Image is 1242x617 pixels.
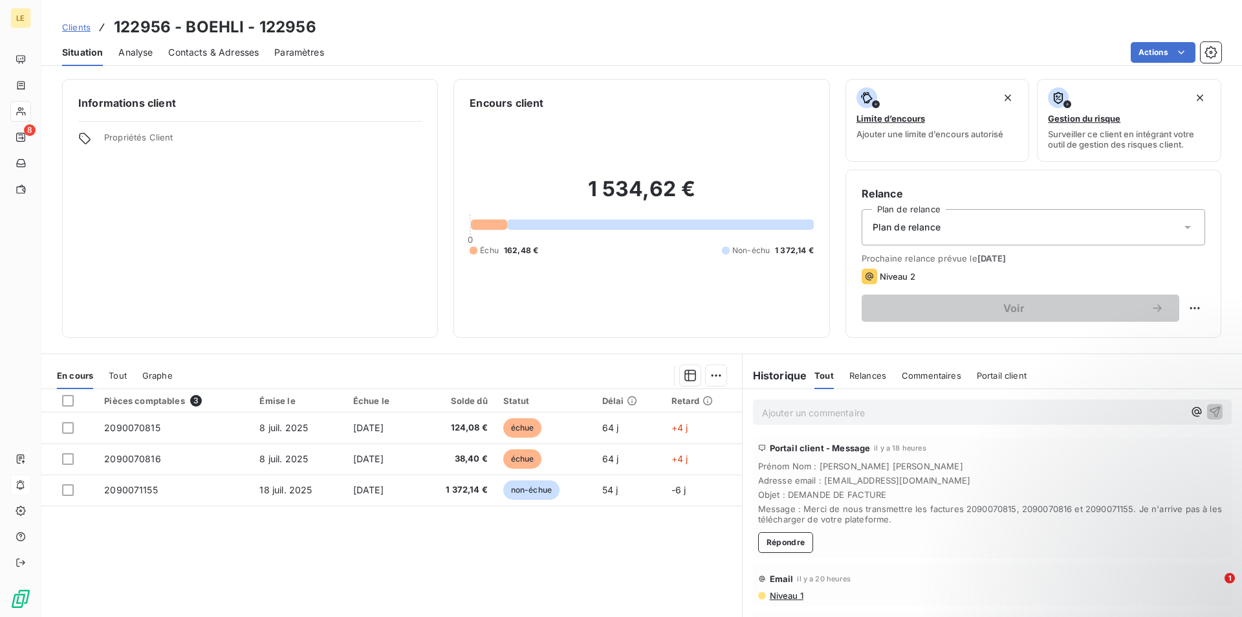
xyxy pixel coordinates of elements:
span: 1 372,14 € [424,484,488,497]
span: 8 juil. 2025 [259,422,308,433]
span: 1 [1225,573,1235,583]
span: Objet : DEMANDE DE FACTURE [758,489,1226,500]
span: Ajouter une limite d’encours autorisé [856,129,1003,139]
div: LE [10,8,31,28]
span: il y a 20 heures [797,575,850,583]
span: [DATE] [353,453,384,464]
span: [DATE] [977,253,1007,264]
span: Niveau 1 [768,590,803,601]
div: Statut [503,396,587,406]
span: non-échue [503,480,560,500]
h2: 1 534,62 € [470,176,813,215]
span: Relances [849,370,886,381]
div: Délai [602,396,656,406]
span: Adresse email : [EMAIL_ADDRESS][DOMAIN_NAME] [758,475,1226,486]
iframe: Intercom live chat [1198,573,1229,604]
span: Propriétés Client [104,132,422,150]
span: Clients [62,22,91,32]
span: Paramètres [274,46,324,59]
span: Prénom Nom : [PERSON_NAME] [PERSON_NAME] [758,461,1226,471]
span: +4 j [671,422,688,433]
span: 8 [24,124,36,136]
span: Commentaires [902,370,961,381]
span: En cours [57,370,93,381]
span: Portail client [977,370,1027,381]
span: Situation [62,46,103,59]
div: Échue le [353,396,409,406]
span: Tout [109,370,127,381]
h6: Historique [743,368,807,383]
span: Échu [480,245,499,256]
span: Gestion du risque [1048,113,1120,124]
span: 64 j [602,422,619,433]
span: 162,48 € [504,245,538,256]
h6: Relance [862,186,1205,201]
span: Contacts & Adresses [168,46,259,59]
span: il y a 18 heures [874,444,926,452]
button: Limite d’encoursAjouter une limite d’encours autorisé [845,79,1030,162]
div: Solde dû [424,396,488,406]
iframe: Intercom notifications message [983,491,1242,582]
span: -6 j [671,484,686,495]
div: Retard [671,396,734,406]
span: 1 372,14 € [775,245,814,256]
span: +4 j [671,453,688,464]
div: Émise le [259,396,337,406]
span: 38,40 € [424,453,488,466]
span: échue [503,418,542,438]
span: Voir [877,303,1151,313]
span: 0 [468,234,473,245]
span: Tout [814,370,834,381]
h6: Encours client [470,95,543,111]
span: Non-échu [732,245,770,256]
h3: 122956 - BOEHLI - 122956 [114,16,316,39]
span: Limite d’encours [856,113,925,124]
span: 64 j [602,453,619,464]
span: Surveiller ce client en intégrant votre outil de gestion des risques client. [1048,129,1210,150]
span: Portail client - Message [770,443,871,453]
span: Analyse [118,46,153,59]
span: [DATE] [353,484,384,495]
button: Répondre [758,532,814,553]
span: Email [770,574,794,584]
span: [DATE] [353,422,384,433]
span: Message : Merci de nous transmettre les factures 2090070815, 2090070816 et 2090071155. Je n'arriv... [758,504,1226,524]
button: Gestion du risqueSurveiller ce client en intégrant votre outil de gestion des risques client. [1037,79,1221,162]
span: 2090071155 [104,484,158,495]
a: Clients [62,21,91,34]
div: Pièces comptables [104,395,244,407]
button: Actions [1131,42,1195,63]
button: Voir [862,295,1179,322]
span: Plan de relance [873,221,941,234]
span: Graphe [142,370,173,381]
span: Prochaine relance prévue le [862,253,1205,264]
span: 8 juil. 2025 [259,453,308,464]
span: 3 [190,395,202,407]
img: Logo LeanPay [10,589,31,609]
span: 2090070816 [104,453,161,464]
span: 2090070815 [104,422,160,433]
h6: Informations client [78,95,422,111]
span: 18 juil. 2025 [259,484,312,495]
span: 124,08 € [424,421,488,434]
span: 54 j [602,484,618,495]
span: Niveau 2 [880,271,915,282]
span: échue [503,449,542,469]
